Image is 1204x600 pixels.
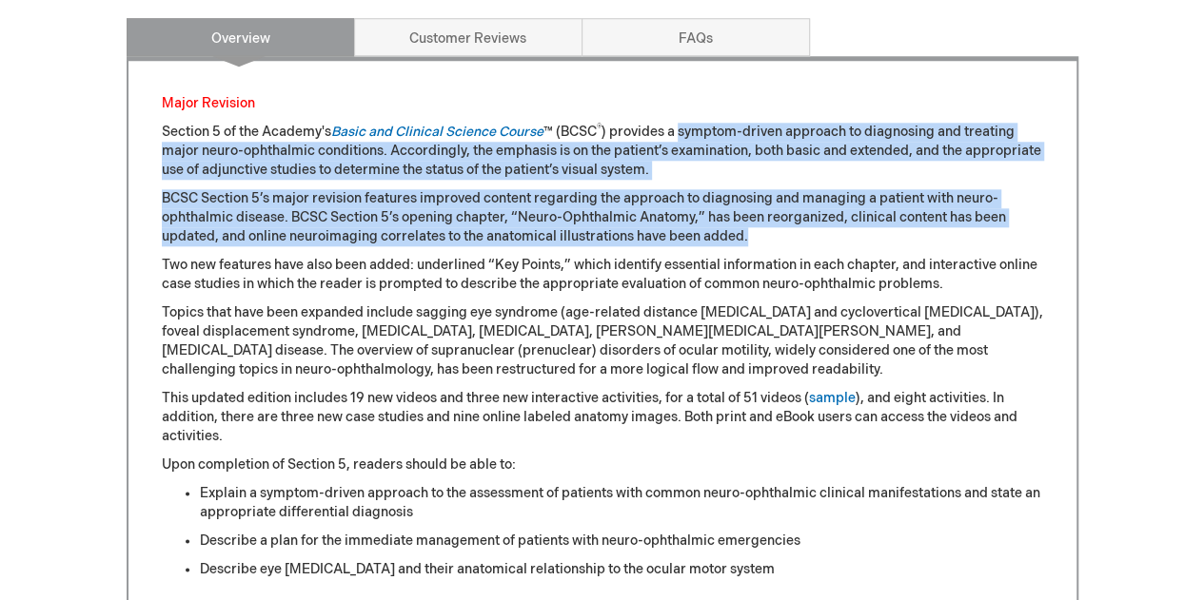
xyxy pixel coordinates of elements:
[162,256,1043,294] p: Two new features have also been added: underlined “Key Points,” which identify essential informat...
[127,18,355,56] a: Overview
[809,390,856,406] a: sample
[162,189,1043,246] p: BCSC Section 5’s major revision features improved content regarding the approach to diagnosing an...
[200,560,1043,579] li: Describe eye [MEDICAL_DATA] and their anatomical relationship to the ocular motor system
[582,18,810,56] a: FAQs
[162,303,1043,379] p: Topics that have been expanded include sagging eye syndrome (age-related distance [MEDICAL_DATA] ...
[331,124,543,140] a: Basic and Clinical Science Course
[162,455,1043,474] p: Upon completion of Section 5, readers should be able to:
[354,18,582,56] a: Customer Reviews
[597,123,602,134] sup: ®
[162,123,1043,180] p: Section 5 of the Academy's ™ (BCSC ) provides a symptom-driven approach to diagnosing and treatin...
[162,95,255,111] font: Major Revision
[162,389,1043,446] p: This updated edition includes 19 new videos and three new interactive activities, for a total of ...
[200,532,1043,551] li: Describe a plan for the immediate management of patients with neuro-ophthalmic emergencies
[200,484,1043,522] li: Explain a symptom-driven approach to the assessment of patients with common neuro-ophthalmic clin...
